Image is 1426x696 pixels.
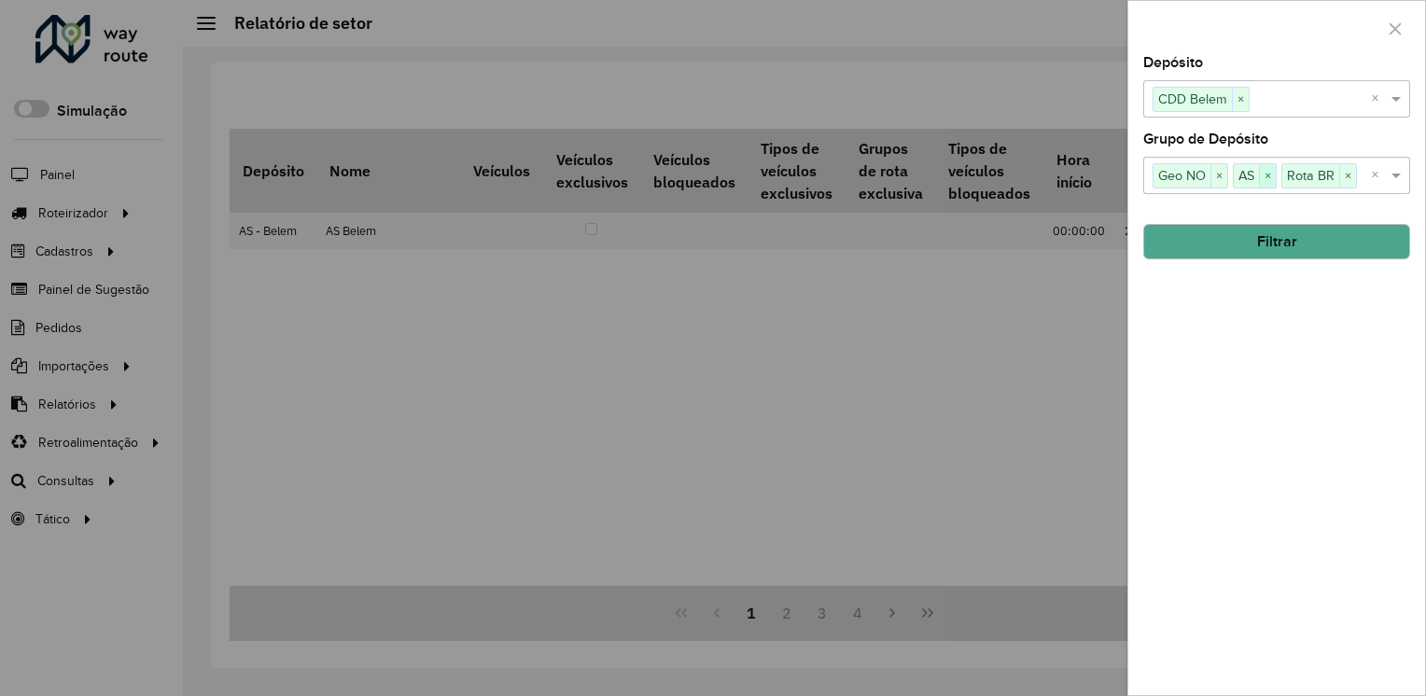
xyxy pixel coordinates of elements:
span: × [1259,165,1276,188]
span: Clear all [1371,164,1387,187]
span: Geo NO [1153,164,1210,187]
span: × [1210,165,1227,188]
label: Depósito [1143,51,1203,74]
span: × [1232,89,1249,111]
span: Clear all [1371,88,1387,110]
span: Rota BR [1282,164,1339,187]
span: AS [1234,164,1259,187]
span: CDD Belem [1153,88,1232,110]
button: Filtrar [1143,224,1410,259]
label: Grupo de Depósito [1143,128,1268,150]
span: × [1339,165,1356,188]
